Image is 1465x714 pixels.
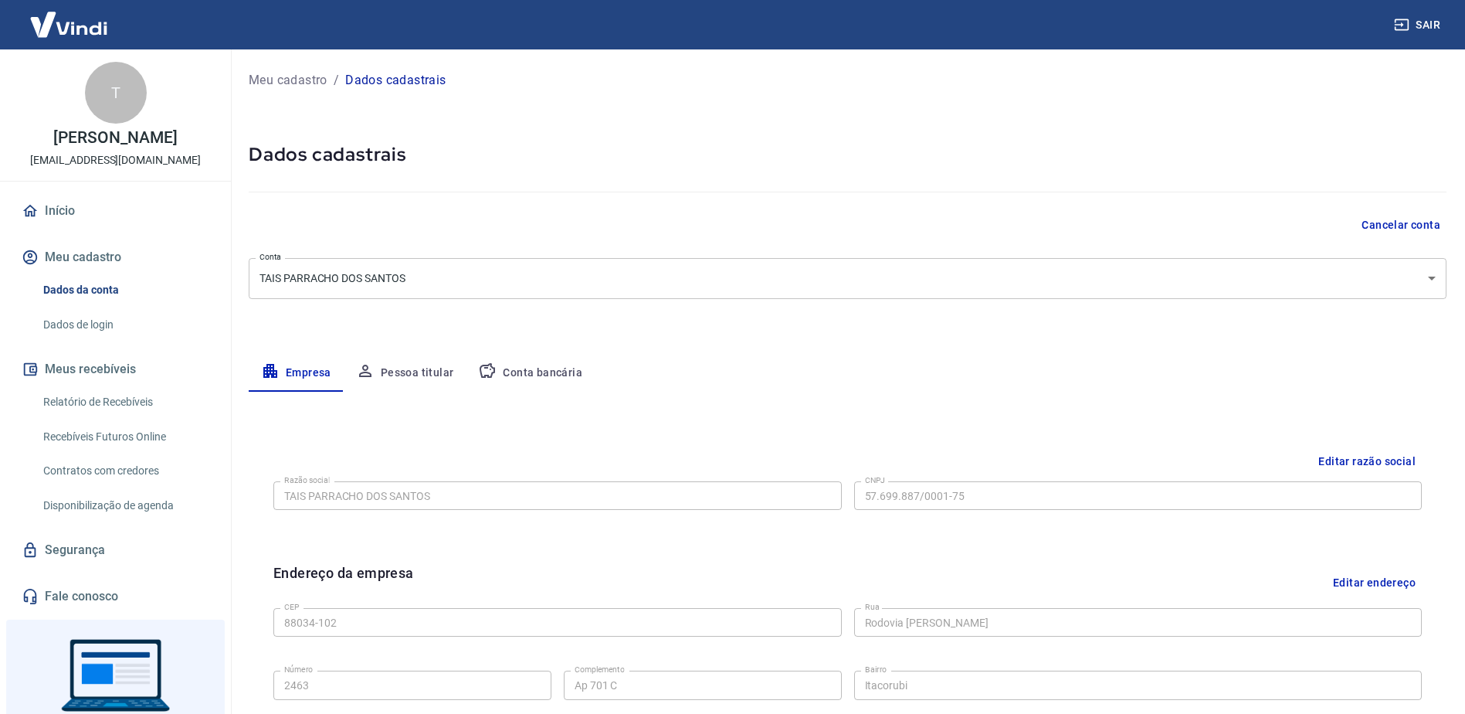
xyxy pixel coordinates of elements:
label: Conta [259,251,281,263]
button: Cancelar conta [1355,211,1446,240]
a: Meu cadastro [249,71,327,90]
a: Recebíveis Futuros Online [37,421,212,453]
button: Pessoa titular [344,355,466,392]
label: CNPJ [865,474,885,486]
p: [PERSON_NAME] [53,130,177,146]
p: [EMAIL_ADDRESS][DOMAIN_NAME] [30,152,201,168]
a: Contratos com credores [37,455,212,487]
label: Número [284,664,313,675]
button: Conta bancária [466,355,595,392]
div: T [85,62,147,124]
a: Relatório de Recebíveis [37,386,212,418]
label: Rua [865,601,880,613]
button: Empresa [249,355,344,392]
h5: Dados cadastrais [249,142,1446,167]
p: Dados cadastrais [345,71,446,90]
div: TAIS PARRACHO DOS SANTOS [249,258,1446,299]
a: Disponibilização de agenda [37,490,212,522]
h6: Endereço da empresa [273,563,414,602]
button: Sair [1391,11,1446,39]
a: Início [19,194,212,228]
label: Bairro [865,664,887,675]
label: Complemento [575,664,625,675]
button: Meus recebíveis [19,352,212,386]
label: Razão social [284,474,330,486]
a: Dados de login [37,309,212,341]
button: Editar endereço [1327,563,1422,602]
a: Fale conosco [19,580,212,614]
button: Meu cadastro [19,240,212,274]
label: CEP [284,601,299,613]
button: Editar razão social [1312,447,1422,476]
a: Dados da conta [37,274,212,306]
img: Vindi [19,1,119,48]
p: / [334,71,339,90]
a: Segurança [19,533,212,567]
